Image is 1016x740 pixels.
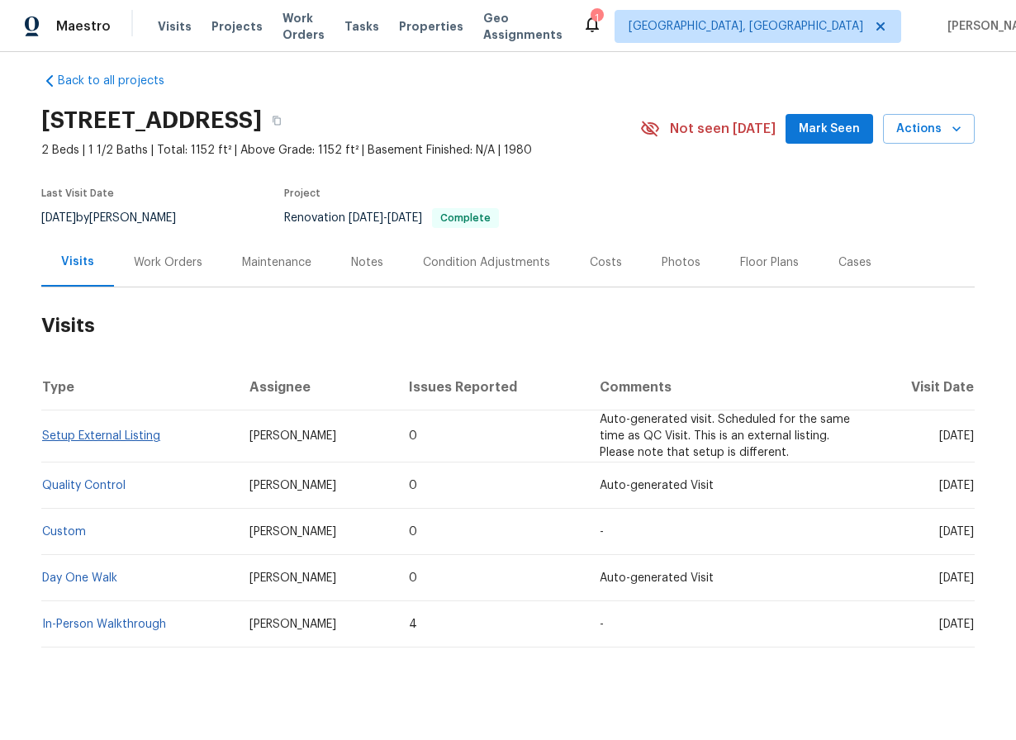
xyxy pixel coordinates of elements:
div: Work Orders [134,254,202,271]
span: [DATE] [939,526,974,538]
span: 4 [409,619,417,630]
div: Cases [838,254,871,271]
span: 0 [409,572,417,584]
div: 1 [591,10,602,26]
div: Costs [590,254,622,271]
span: 0 [409,480,417,491]
span: [DATE] [349,212,383,224]
span: [PERSON_NAME] [249,526,336,538]
span: Not seen [DATE] [670,121,776,137]
span: Auto-generated visit. Scheduled for the same time as QC Visit. This is an external listing. Pleas... [600,414,850,458]
span: [PERSON_NAME] [249,430,336,442]
span: [DATE] [939,572,974,584]
span: - [349,212,422,224]
span: Complete [434,213,497,223]
div: Maintenance [242,254,311,271]
button: Copy Address [262,106,292,135]
span: [PERSON_NAME] [249,619,336,630]
span: Renovation [284,212,499,224]
span: Properties [399,18,463,35]
a: In-Person Walkthrough [42,619,166,630]
th: Comments [586,364,866,410]
div: Visits [61,254,94,270]
span: Work Orders [282,10,325,43]
span: [DATE] [939,480,974,491]
button: Actions [883,114,975,145]
div: Condition Adjustments [423,254,550,271]
span: 0 [409,526,417,538]
a: Custom [42,526,86,538]
span: 0 [409,430,417,442]
span: Maestro [56,18,111,35]
span: Last Visit Date [41,188,114,198]
span: [PERSON_NAME] [249,480,336,491]
span: Auto-generated Visit [600,572,714,584]
div: Notes [351,254,383,271]
span: 2 Beds | 1 1/2 Baths | Total: 1152 ft² | Above Grade: 1152 ft² | Basement Finished: N/A | 1980 [41,142,640,159]
h2: [STREET_ADDRESS] [41,112,262,129]
span: Geo Assignments [483,10,563,43]
div: by [PERSON_NAME] [41,208,196,228]
span: Visits [158,18,192,35]
span: Tasks [344,21,379,32]
th: Issues Reported [396,364,586,410]
a: Quality Control [42,480,126,491]
span: [DATE] [939,619,974,630]
span: Project [284,188,320,198]
h2: Visits [41,287,975,364]
a: Day One Walk [42,572,117,584]
span: [DATE] [41,212,76,224]
span: [DATE] [939,430,974,442]
div: Photos [662,254,700,271]
th: Assignee [236,364,396,410]
span: [DATE] [387,212,422,224]
a: Back to all projects [41,73,200,89]
span: Auto-generated Visit [600,480,714,491]
span: [PERSON_NAME] [249,572,336,584]
span: [GEOGRAPHIC_DATA], [GEOGRAPHIC_DATA] [629,18,863,35]
div: Floor Plans [740,254,799,271]
th: Type [41,364,236,410]
span: - [600,619,604,630]
a: Setup External Listing [42,430,160,442]
th: Visit Date [866,364,975,410]
span: Mark Seen [799,119,860,140]
span: Actions [896,119,961,140]
button: Mark Seen [786,114,873,145]
span: - [600,526,604,538]
span: Projects [211,18,263,35]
